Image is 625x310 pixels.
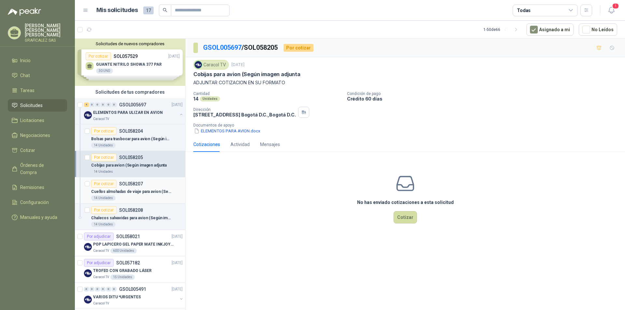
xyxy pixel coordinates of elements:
button: No Leídos [579,23,617,36]
a: Órdenes de Compra [8,159,67,179]
a: Licitaciones [8,114,67,127]
p: SOL058207 [119,182,143,186]
img: Logo peakr [8,8,41,16]
div: 1 - 50 de 66 [483,24,521,35]
p: ELEMENTOS PARA ULIZAR EN AVION [93,110,162,116]
span: 1 [612,3,619,9]
div: 14 Unidades [91,169,116,174]
p: Cobijas para avion (Según imagen adjunta [193,71,300,78]
p: Cantidad [193,91,342,96]
span: Remisiones [20,184,44,191]
img: Company Logo [84,111,92,119]
p: Documentos de apoyo [193,123,622,128]
p: Caracol TV [93,275,109,280]
div: Por cotizar [91,154,117,161]
a: Por adjudicarSOL057182[DATE] Company LogoTROFEO CON GRABADO LÁSERCaracol TV15 Unidades [75,256,185,283]
p: GSOL005697 [119,102,146,107]
div: 0 [84,287,89,291]
p: Bolsas para trasbocar para avion (Según imagen adjunta) [91,136,172,142]
p: SOL058021 [116,234,140,239]
div: Por cotizar [91,127,117,135]
a: Manuales y ayuda [8,211,67,223]
a: Por cotizarSOL058205Cobijas para avion (Según imagen adjunta14 Unidades [75,151,185,177]
div: Todas [517,7,531,14]
a: Chat [8,69,67,82]
button: Cotizar [394,211,417,223]
button: 1 [605,5,617,16]
div: Solicitudes de nuevos compradoresPor cotizarSOL057529[DATE] GUANTE NITRILO SHOWA 377 PAR30 UNDPor... [75,39,185,86]
p: [DATE] [172,102,183,108]
span: Solicitudes [20,102,43,109]
a: Por adjudicarSOL058021[DATE] Company LogoPOP LAPICERO GEL PAPER MATE INKJOY 0.7 (Revisar el adjun... [75,230,185,256]
div: Cotizaciones [193,141,220,148]
p: VARIOS DITU *URGENTES [93,294,141,300]
a: Solicitudes [8,99,67,112]
p: Caracol TV [93,248,109,253]
span: 17 [143,7,154,14]
div: Actividad [230,141,250,148]
div: Mensajes [260,141,280,148]
img: Company Logo [84,269,92,277]
span: Negociaciones [20,132,50,139]
a: Negociaciones [8,129,67,142]
span: Manuales y ayuda [20,214,57,221]
p: [DATE] [172,286,183,292]
h1: Mis solicitudes [96,6,138,15]
div: 0 [95,102,100,107]
div: Solicitudes de tus compradores [75,86,185,98]
div: Caracol TV [193,60,229,70]
a: Por cotizarSOL058208Chalecos salvavidas para avion (Según imagen adjunta)14 Unidades [75,204,185,230]
div: 0 [90,102,94,107]
a: Inicio [8,54,67,67]
div: 14 Unidades [91,195,116,201]
p: SOL057182 [116,261,140,265]
button: Asignado a mi [526,23,574,36]
img: Company Logo [84,296,92,303]
div: Por cotizar [91,180,117,188]
div: Unidades [200,96,220,101]
div: 0 [112,287,117,291]
p: [DATE] [172,260,183,266]
a: Por cotizarSOL058207Cuellos almohadas de viaje para avion (Según imagen adjunta)14 Unidades [75,177,185,204]
p: [PERSON_NAME] [PERSON_NAME] [PERSON_NAME] [25,23,67,37]
p: POP LAPICERO GEL PAPER MATE INKJOY 0.7 (Revisar el adjunto) [93,241,174,248]
div: 0 [112,102,117,107]
p: [DATE] [231,62,244,68]
span: Configuración [20,199,49,206]
div: 4 [84,102,89,107]
div: 600 Unidades [110,248,137,253]
div: 15 Unidades [110,275,135,280]
p: GSOL005491 [119,287,146,291]
div: 14 Unidades [91,143,116,148]
p: ADJUNTAR COTIZACION EN SU FORMATO [193,79,617,86]
img: Company Logo [84,243,92,251]
p: [DATE] [172,234,183,240]
button: ELEMENTOS PARA AVION.docx [193,128,261,134]
a: Cotizar [8,144,67,156]
p: SOL058205 [119,155,143,160]
p: Crédito 60 días [347,96,622,101]
p: SOL058204 [119,129,143,133]
div: Por cotizar [284,44,313,52]
div: 0 [101,102,105,107]
p: Cobijas para avion (Según imagen adjunta [91,162,167,168]
p: Chalecos salvavidas para avion (Según imagen adjunta) [91,215,172,221]
span: search [163,8,167,12]
p: Cuellos almohadas de viaje para avion (Según imagen adjunta) [91,189,172,195]
span: Tareas [20,87,35,94]
a: Configuración [8,196,67,209]
div: 0 [101,287,105,291]
a: Tareas [8,84,67,97]
div: Por cotizar [91,206,117,214]
p: Dirección [193,107,296,112]
p: Caracol TV [93,301,109,306]
button: Solicitudes de nuevos compradores [77,41,183,46]
p: 14 [193,96,199,101]
div: 14 Unidades [91,222,116,227]
a: Remisiones [8,181,67,194]
div: Por adjudicar [84,233,114,240]
div: 0 [106,287,111,291]
div: 0 [106,102,111,107]
p: Caracol TV [93,116,109,122]
a: 4 0 0 0 0 0 GSOL005697[DATE] Company LogoELEMENTOS PARA ULIZAR EN AVIONCaracol TV [84,101,184,122]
